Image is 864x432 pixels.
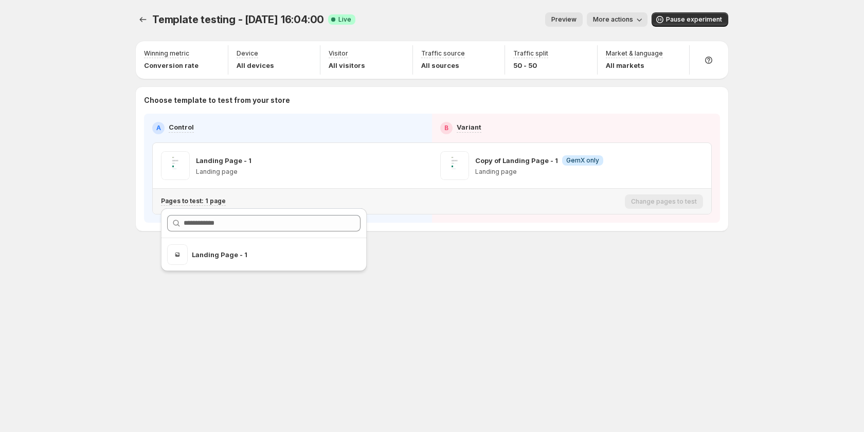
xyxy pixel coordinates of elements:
[566,156,599,165] span: GemX only
[237,49,258,58] p: Device
[475,155,558,166] p: Copy of Landing Page - 1
[152,13,324,26] span: Template testing - [DATE] 16:04:00
[192,249,328,260] p: Landing Page - 1
[545,12,583,27] button: Preview
[144,60,199,70] p: Conversion rate
[666,15,722,24] span: Pause experiment
[329,49,348,58] p: Visitor
[652,12,728,27] button: Pause experiment
[513,49,548,58] p: Traffic split
[475,168,603,176] p: Landing page
[196,155,251,166] p: Landing Page - 1
[421,60,465,70] p: All sources
[169,122,194,132] p: Control
[421,49,465,58] p: Traffic source
[587,12,647,27] button: More actions
[161,151,190,180] img: Landing Page - 1
[196,168,251,176] p: Landing page
[167,244,188,265] img: Landing Page - 1
[161,197,226,205] p: Pages to test: 1 page
[606,49,663,58] p: Market & language
[513,60,548,70] p: 50 - 50
[144,49,189,58] p: Winning metric
[144,95,720,105] p: Choose template to test from your store
[237,60,274,70] p: All devices
[606,60,663,70] p: All markets
[338,15,351,24] span: Live
[329,60,365,70] p: All visitors
[551,15,577,24] span: Preview
[444,124,448,132] h2: B
[156,124,161,132] h2: A
[136,12,150,27] button: Experiments
[593,15,633,24] span: More actions
[457,122,481,132] p: Variant
[440,151,469,180] img: Copy of Landing Page - 1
